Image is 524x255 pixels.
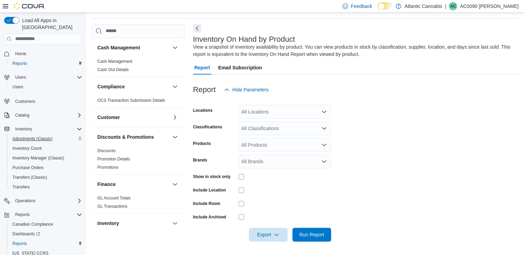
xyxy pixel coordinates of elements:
button: Open list of options [321,159,327,164]
span: Inventory Count [12,146,42,151]
button: Compliance [171,82,179,91]
a: Adjustments (Classic) [10,135,55,143]
a: Inventory Count [10,144,45,153]
span: Reports [15,212,30,217]
span: Cash Out Details [97,67,129,72]
span: Users [12,84,23,90]
p: AC0090 [PERSON_NAME] [460,2,518,10]
span: Purchase Orders [10,164,82,172]
div: AC0090 Chipman Kayla [449,2,457,10]
h3: Finance [97,181,116,188]
a: Customers [12,97,38,106]
span: Inventory [12,125,82,133]
span: Email Subscription [218,61,262,75]
span: Transfers (Classic) [12,175,47,180]
span: Export [253,228,283,242]
button: Discounts & Promotions [171,133,179,141]
button: Inventory [97,220,169,227]
span: Catalog [15,112,29,118]
a: Promotions [97,165,118,170]
a: GL Account Totals [97,196,130,200]
span: Transfers (Classic) [10,173,82,182]
span: Inventory Manager (Classic) [10,154,82,162]
button: Canadian Compliance [7,219,85,229]
button: Adjustments (Classic) [7,134,85,144]
button: Reports [7,239,85,248]
div: Finance [92,194,185,213]
span: Reports [12,210,82,219]
a: Cash Out Details [97,67,129,72]
a: Dashboards [10,230,43,238]
button: Users [7,82,85,92]
a: OCS Transaction Submission Details [97,98,165,103]
span: Discounts [97,148,116,154]
span: AC [450,2,456,10]
span: Reports [12,61,27,66]
a: Purchase Orders [10,164,47,172]
span: Adjustments (Classic) [12,136,52,141]
span: Dashboards [10,230,82,238]
div: Cash Management [92,57,185,77]
span: Users [15,75,26,80]
h3: Inventory On Hand by Product [193,35,295,43]
a: Cash Management [97,59,132,64]
button: Customer [171,113,179,121]
button: Reports [1,210,85,219]
button: Inventory Manager (Classic) [7,153,85,163]
span: Customers [15,99,35,104]
span: Transfers [10,183,82,191]
label: Brands [193,157,207,163]
button: Open list of options [321,109,327,115]
button: Home [1,49,85,59]
button: Catalog [12,111,32,119]
h3: Report [193,86,216,94]
span: Run Report [299,231,324,238]
h3: Discounts & Promotions [97,134,154,140]
button: Catalog [1,110,85,120]
span: Promotion Details [97,156,130,162]
span: GL Account Totals [97,195,130,201]
span: Reports [12,241,27,246]
button: Discounts & Promotions [97,134,169,140]
button: Next [193,24,201,32]
a: GL Transactions [97,204,127,209]
button: Compliance [97,83,169,90]
button: Users [12,73,29,81]
span: Canadian Compliance [12,222,53,227]
button: Hide Parameters [221,83,271,97]
label: Include Room [193,201,220,206]
span: Customers [12,97,82,105]
a: Discounts [97,148,116,153]
a: Home [12,50,29,58]
span: Home [12,49,82,58]
h3: Cash Management [97,44,140,51]
span: Inventory Count [10,144,82,153]
span: Inventory [15,126,32,132]
label: Locations [193,108,213,113]
span: Reports [10,239,82,248]
span: Feedback [351,3,372,10]
button: Operations [1,196,85,206]
a: Transfers [10,183,32,191]
span: Home [15,51,26,57]
a: Reports [10,59,30,68]
span: Users [10,83,82,91]
button: Inventory Count [7,144,85,153]
button: Export [249,228,288,242]
button: Open list of options [321,126,327,131]
button: Purchase Orders [7,163,85,173]
div: Discounts & Promotions [92,147,185,174]
span: Operations [12,197,82,205]
a: Dashboards [7,229,85,239]
span: Load All Apps in [GEOGRAPHIC_DATA] [19,17,82,31]
span: Purchase Orders [12,165,44,170]
a: Users [10,83,26,91]
button: Inventory [1,124,85,134]
input: Dark Mode [378,2,392,10]
h3: Inventory [97,220,119,227]
button: Cash Management [171,43,179,52]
